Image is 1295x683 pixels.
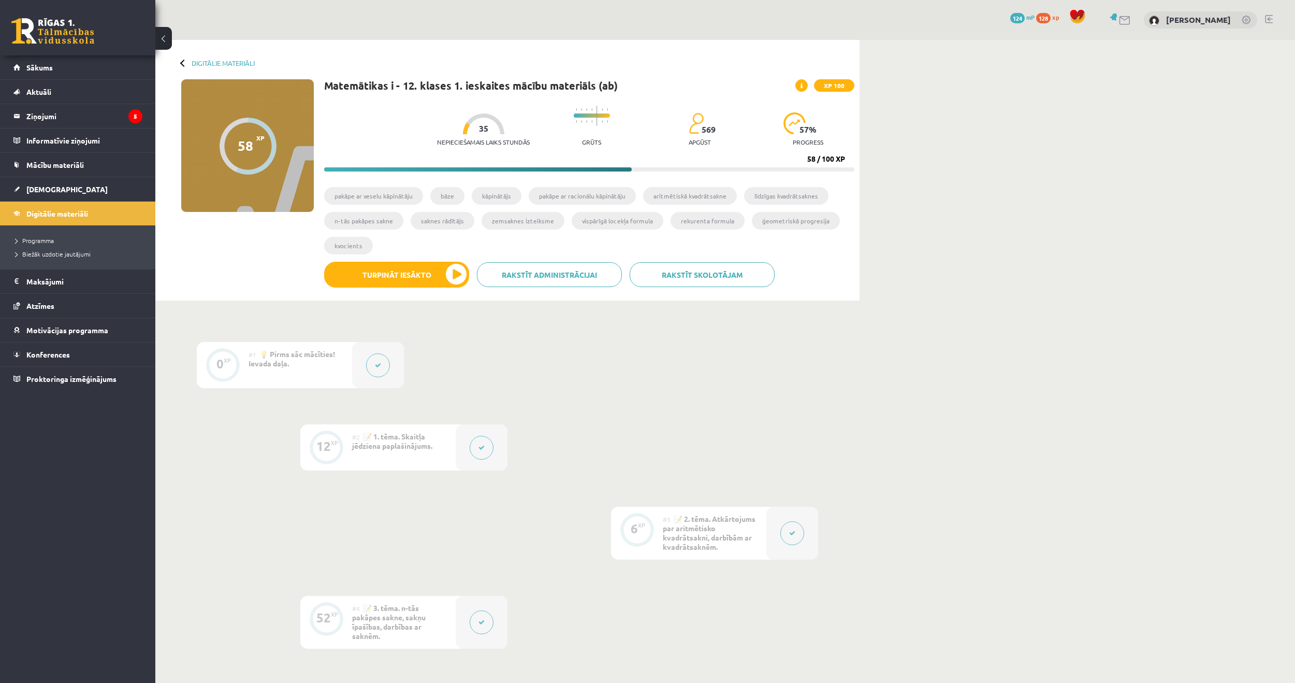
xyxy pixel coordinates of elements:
img: icon-short-line-57e1e144782c952c97e751825c79c345078a6d821885a25fce030b3d8c18986b.svg [576,120,577,123]
span: #1 [249,350,256,359]
img: icon-short-line-57e1e144782c952c97e751825c79c345078a6d821885a25fce030b3d8c18986b.svg [591,108,592,111]
li: vispārīgā locekļa formula [572,212,663,230]
img: students-c634bb4e5e11cddfef0936a35e636f08e4e9abd3cc4e673bd6f9a4125e45ecb1.svg [689,112,704,134]
div: XP [638,522,645,528]
li: saknes rādītājs [411,212,474,230]
li: kāpinātājs [472,187,521,205]
li: ģeometriskā progresija [752,212,840,230]
li: zemsaknes izteiksme [482,212,564,230]
p: Nepieciešamais laiks stundās [437,138,530,146]
span: #3 [663,515,671,523]
a: 124 mP [1010,13,1035,21]
a: Rīgas 1. Tālmācības vidusskola [11,18,94,44]
li: pakāpe ar veselu kāpinātāju [324,187,423,205]
a: Aktuāli [13,80,142,104]
div: XP [224,358,231,363]
img: icon-short-line-57e1e144782c952c97e751825c79c345078a6d821885a25fce030b3d8c18986b.svg [586,120,587,123]
span: [DEMOGRAPHIC_DATA] [26,184,108,194]
img: icon-short-line-57e1e144782c952c97e751825c79c345078a6d821885a25fce030b3d8c18986b.svg [591,120,592,123]
span: Atzīmes [26,301,54,310]
span: Sākums [26,63,53,72]
div: 12 [316,442,331,451]
li: līdzīgas kvadrātsaknes [744,187,828,205]
span: 57 % [799,125,817,134]
a: [PERSON_NAME] [1166,15,1231,25]
button: Turpināt iesākto [324,262,469,288]
a: Sākums [13,55,142,79]
p: Grūts [582,138,601,146]
span: XP 100 [814,79,854,92]
a: [DEMOGRAPHIC_DATA] [13,177,142,201]
img: icon-short-line-57e1e144782c952c97e751825c79c345078a6d821885a25fce030b3d8c18986b.svg [602,120,603,123]
img: icon-long-line-d9ea69661e0d244f92f715978eff75569469978d946b2353a9bb055b3ed8787d.svg [596,106,598,126]
li: bāze [430,187,464,205]
img: icon-short-line-57e1e144782c952c97e751825c79c345078a6d821885a25fce030b3d8c18986b.svg [602,108,603,111]
span: 128 [1036,13,1051,23]
img: icon-short-line-57e1e144782c952c97e751825c79c345078a6d821885a25fce030b3d8c18986b.svg [607,108,608,111]
a: Atzīmes [13,294,142,318]
li: n-tās pakāpes sakne [324,212,403,230]
li: aritmētiskā kvadrātsakne [643,187,737,205]
span: 💡 Pirms sāc mācīties! Ievada daļa. [249,349,335,368]
span: Mācību materiāli [26,160,84,169]
img: icon-short-line-57e1e144782c952c97e751825c79c345078a6d821885a25fce030b3d8c18986b.svg [607,120,608,123]
div: XP [331,440,338,446]
div: 6 [631,524,638,533]
span: xp [1052,13,1059,21]
span: Konferences [26,350,70,359]
legend: Maksājumi [26,269,142,293]
a: Proktoringa izmēģinājums [13,367,142,391]
img: icon-short-line-57e1e144782c952c97e751825c79c345078a6d821885a25fce030b3d8c18986b.svg [581,120,582,123]
div: XP [331,611,338,617]
a: Rakstīt skolotājam [630,262,775,287]
p: apgūst [689,138,711,146]
a: Ziņojumi5 [13,104,142,128]
a: Biežāk uzdotie jautājumi [16,249,145,259]
span: XP [256,134,265,141]
i: 5 [128,109,142,123]
span: Digitālie materiāli [26,209,88,218]
div: 52 [316,613,331,622]
a: Motivācijas programma [13,318,142,342]
p: progress [793,138,823,146]
span: 📝 1. tēma. Skaitļa jēdziena paplašinājums. [352,432,432,450]
span: Motivācijas programma [26,325,108,335]
span: #4 [352,604,360,613]
a: Informatīvie ziņojumi [13,129,142,152]
a: Maksājumi [13,269,142,293]
span: Aktuāli [26,87,51,96]
div: 58 [238,138,253,153]
a: Rakstīt administrācijai [477,262,622,287]
a: Konferences [13,343,142,366]
li: pakāpe ar racionālu kāpinātāju [529,187,636,205]
span: Programma [16,236,54,245]
h1: Matemātikas i - 12. klases 1. ieskaites mācību materiāls (ab) [324,79,618,92]
span: 📝 2. tēma. Atkārtojums par aritmētisko kvadrātsakni, darbībām ar kvadrātsaknēm. [663,514,755,551]
li: rekurenta formula [671,212,745,230]
legend: Ziņojumi [26,104,142,128]
span: 569 [702,125,716,134]
a: Programma [16,236,145,245]
span: mP [1026,13,1035,21]
img: icon-short-line-57e1e144782c952c97e751825c79c345078a6d821885a25fce030b3d8c18986b.svg [581,108,582,111]
span: #2 [352,433,360,441]
span: 📝 3. tēma. n-tās pakāpes sakne, sakņu īpašības, darbības ar saknēm. [352,603,426,641]
legend: Informatīvie ziņojumi [26,129,142,152]
a: 128 xp [1036,13,1064,21]
img: icon-short-line-57e1e144782c952c97e751825c79c345078a6d821885a25fce030b3d8c18986b.svg [576,108,577,111]
img: Aleksandrs Vagalis [1149,16,1159,26]
span: 124 [1010,13,1025,23]
img: icon-progress-161ccf0a02000e728c5f80fcf4c31c7af3da0e1684b2b1d7c360e028c24a22f1.svg [783,112,806,134]
span: Proktoringa izmēģinājums [26,374,117,383]
a: Digitālie materiāli [13,202,142,225]
a: Digitālie materiāli [192,59,255,67]
li: kvocients [324,237,373,254]
a: Mācību materiāli [13,153,142,177]
span: 35 [479,124,488,133]
span: Biežāk uzdotie jautājumi [16,250,91,258]
img: icon-short-line-57e1e144782c952c97e751825c79c345078a6d821885a25fce030b3d8c18986b.svg [586,108,587,111]
div: 0 [216,359,224,368]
